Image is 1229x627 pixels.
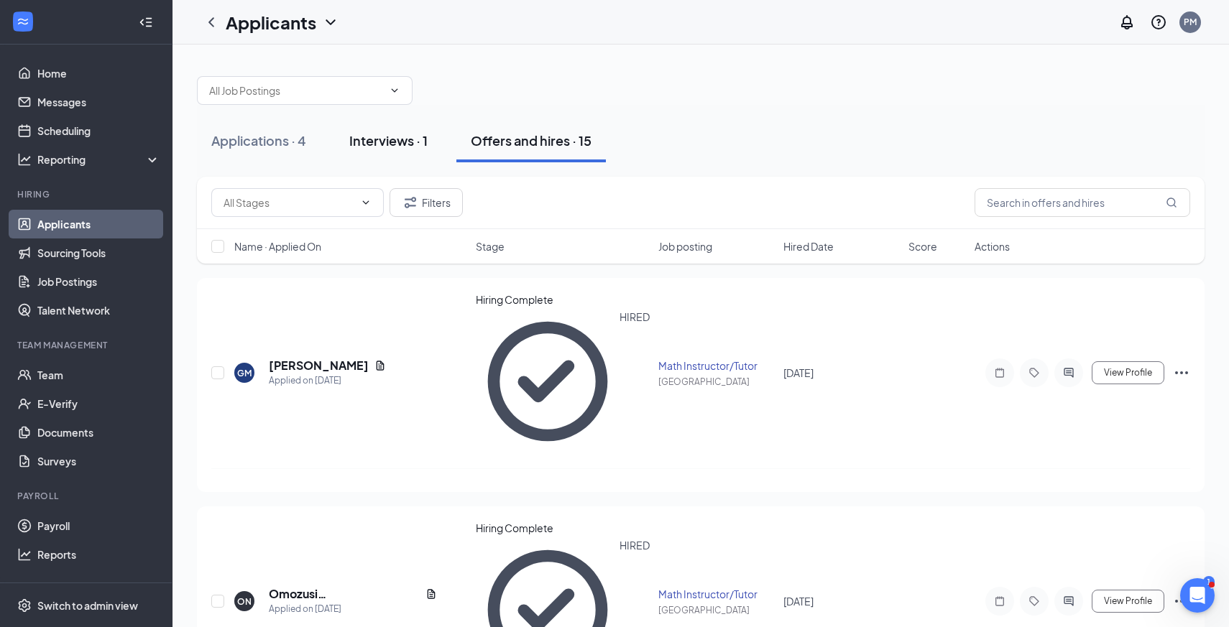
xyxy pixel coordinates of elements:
[476,521,650,535] div: Hiring Complete
[1166,197,1177,208] svg: MagnifyingGlass
[1060,367,1077,378] svg: ActiveChat
[322,14,339,31] svg: ChevronDown
[37,210,160,238] a: Applicants
[37,598,138,613] div: Switch to admin view
[360,197,372,208] svg: ChevronDown
[226,10,316,34] h1: Applicants
[17,490,157,502] div: Payroll
[37,152,161,167] div: Reporting
[476,239,505,254] span: Stage
[1026,595,1043,607] svg: Tag
[476,292,650,307] div: Hiring Complete
[37,418,160,447] a: Documents
[209,83,383,98] input: All Job Postings
[224,195,354,210] input: All Stages
[390,188,463,217] button: Filter Filters
[1180,578,1215,613] iframe: Intercom live chat
[37,361,160,389] a: Team
[1104,596,1152,606] span: View Profile
[476,310,620,454] svg: CheckmarkCircle
[17,152,32,167] svg: Analysis
[783,366,814,379] span: [DATE]
[658,587,775,601] div: Math Instructor/Tutor
[389,85,400,96] svg: ChevronDown
[203,14,220,31] svg: ChevronLeft
[620,310,650,454] div: HIRED
[17,339,157,351] div: Team Management
[975,188,1190,217] input: Search in offers and hires
[17,188,157,200] div: Hiring
[991,595,1008,607] svg: Note
[37,267,160,296] a: Job Postings
[349,131,428,149] div: Interviews · 1
[1026,367,1043,378] svg: Tag
[783,595,814,608] span: [DATE]
[37,540,160,569] a: Reports
[1184,16,1197,28] div: PM
[908,239,937,254] span: Score
[991,367,1008,378] svg: Note
[1173,364,1190,381] svg: Ellipses
[269,373,386,388] div: Applied on [DATE]
[37,238,160,267] a: Sourcing Tools
[37,59,160,88] a: Home
[37,88,160,116] a: Messages
[658,239,712,254] span: Job posting
[237,595,252,608] div: ON
[783,239,834,254] span: Hired Date
[17,598,32,613] svg: Settings
[425,588,437,600] svg: Document
[658,376,775,388] div: [GEOGRAPHIC_DATA]
[658,604,775,616] div: [GEOGRAPHIC_DATA]
[37,511,160,540] a: Payroll
[37,447,160,475] a: Surveys
[237,367,252,379] div: GM
[471,131,592,149] div: Offers and hires · 15
[658,358,775,373] div: Math Instructor/Tutor
[269,602,437,616] div: Applied on [DATE]
[16,14,30,29] svg: WorkstreamLogo
[1060,595,1077,607] svg: ActiveChat
[37,389,160,418] a: E-Verify
[37,296,160,325] a: Talent Network
[1104,368,1152,378] span: View Profile
[211,131,306,149] div: Applications · 4
[1173,593,1190,610] svg: Ellipses
[269,358,369,373] h5: [PERSON_NAME]
[1092,361,1164,384] button: View Profile
[374,360,386,371] svg: Document
[234,239,321,254] span: Name · Applied On
[1092,590,1164,613] button: View Profile
[269,586,420,602] h5: Omozusi [PERSON_NAME]
[1203,576,1215,588] div: 1
[1118,14,1136,31] svg: Notifications
[37,116,160,145] a: Scheduling
[975,239,1010,254] span: Actions
[402,194,419,211] svg: Filter
[139,15,153,29] svg: Collapse
[1150,14,1167,31] svg: QuestionInfo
